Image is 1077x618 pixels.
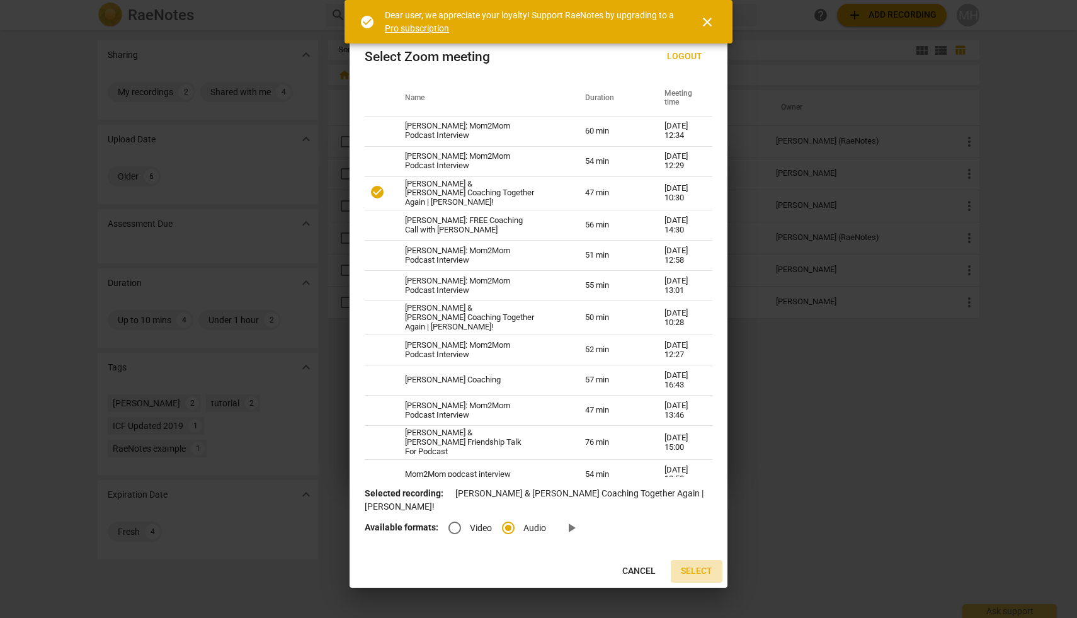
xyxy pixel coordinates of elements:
span: check_circle [370,185,385,200]
b: Available formats: [365,522,438,532]
td: 47 min [570,396,649,426]
td: [DATE] 10:30 [649,176,712,210]
a: Preview [556,513,586,543]
td: [PERSON_NAME] & [PERSON_NAME] Coaching Together Again | [PERSON_NAME]! [390,176,570,210]
div: Select Zoom meeting [365,49,490,65]
td: [PERSON_NAME] Coaching [390,365,570,396]
span: Audio [523,522,546,535]
td: 76 min [570,426,649,460]
td: [DATE] 14:30 [649,210,712,241]
td: 51 min [570,241,649,271]
td: [DATE] 15:00 [649,426,712,460]
th: Meeting time [649,81,712,116]
span: Logout [667,50,702,63]
td: 54 min [570,459,649,489]
b: Selected recording: [365,488,443,498]
th: Duration [570,81,649,116]
th: Name [390,81,570,116]
td: [DATE] 12:27 [649,335,712,365]
td: [DATE] 13:01 [649,271,712,301]
button: Close [692,7,722,37]
button: Select [671,560,722,583]
td: [DATE] 13:46 [649,396,712,426]
div: File type [448,522,556,532]
td: Mom2Mom podcast interview [390,459,570,489]
td: [PERSON_NAME]: Mom2Mom Podcast Interview [390,146,570,176]
td: 54 min [570,146,649,176]
td: 60 min [570,116,649,146]
span: close [700,14,715,30]
td: [PERSON_NAME]: Mom2Mom Podcast Interview [390,116,570,146]
td: [DATE] 16:43 [649,365,712,396]
div: Dear user, we appreciate your loyalty! Support RaeNotes by upgrading to a [385,9,677,35]
td: [DATE] 10:28 [649,301,712,335]
span: Video [470,522,492,535]
td: [PERSON_NAME] & [PERSON_NAME] Coaching Together Again | [PERSON_NAME]! [390,301,570,335]
a: Pro subscription [385,23,449,33]
td: 52 min [570,335,649,365]
button: Cancel [612,560,666,583]
td: 56 min [570,210,649,241]
p: [PERSON_NAME] & [PERSON_NAME] Coaching Together Again | [PERSON_NAME]! [365,487,712,513]
td: 50 min [570,301,649,335]
td: 47 min [570,176,649,210]
td: [PERSON_NAME] & [PERSON_NAME] Friendship Talk For Podcast [390,426,570,460]
td: [PERSON_NAME]: Mom2Mom Podcast Interview [390,241,570,271]
span: check_circle [360,14,375,30]
td: [DATE] 12:34 [649,116,712,146]
td: [PERSON_NAME]: Mom2Mom Podcast Interview [390,396,570,426]
td: [PERSON_NAME]: FREE Coaching Call with [PERSON_NAME] [390,210,570,241]
td: 57 min [570,365,649,396]
span: Select [681,565,712,578]
td: 55 min [570,271,649,301]
td: [PERSON_NAME]: Mom2Mom Podcast Interview [390,271,570,301]
span: play_arrow [564,520,579,535]
td: [DATE] 12:29 [649,146,712,176]
button: Logout [657,45,712,68]
span: Cancel [622,565,656,578]
td: [DATE] 12:58 [649,241,712,271]
td: [DATE] 13:58 [649,459,712,489]
td: [PERSON_NAME]: Mom2Mom Podcast Interview [390,335,570,365]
